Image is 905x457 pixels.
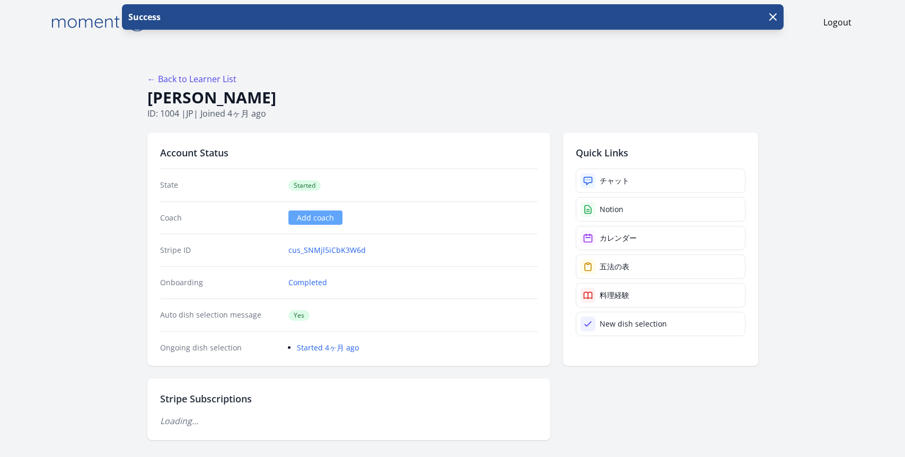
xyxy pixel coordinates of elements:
a: Notion [576,197,745,222]
p: ID: 1004 | | Joined 4ヶ月 ago [147,107,758,120]
div: 五法の表 [600,261,629,272]
a: チャット [576,169,745,193]
dt: Coach [160,213,280,223]
div: 料理経験 [600,290,629,301]
a: ← Back to Learner List [147,73,236,85]
h2: Stripe Subscriptions [160,391,538,406]
a: Add coach [288,210,342,225]
a: New dish selection [576,312,745,336]
dt: Onboarding [160,277,280,288]
p: Success [126,11,161,23]
p: Loading... [160,415,538,427]
div: New dish selection [600,319,667,329]
a: Completed [288,277,327,288]
a: cus_SNMjl5iCbK3W6d [288,245,366,256]
span: jp [186,108,194,119]
a: 料理経験 [576,283,745,307]
h2: Quick Links [576,145,745,160]
a: Started 4ヶ月 ago [297,342,359,353]
span: Started [288,180,321,191]
a: 五法の表 [576,254,745,279]
div: カレンダー [600,233,637,243]
dt: Auto dish selection message [160,310,280,321]
div: Notion [600,204,623,215]
dt: Ongoing dish selection [160,342,280,353]
h2: Account Status [160,145,538,160]
dt: State [160,180,280,191]
dt: Stripe ID [160,245,280,256]
a: カレンダー [576,226,745,250]
span: Yes [288,310,310,321]
h1: [PERSON_NAME] [147,87,758,108]
div: チャット [600,175,629,186]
